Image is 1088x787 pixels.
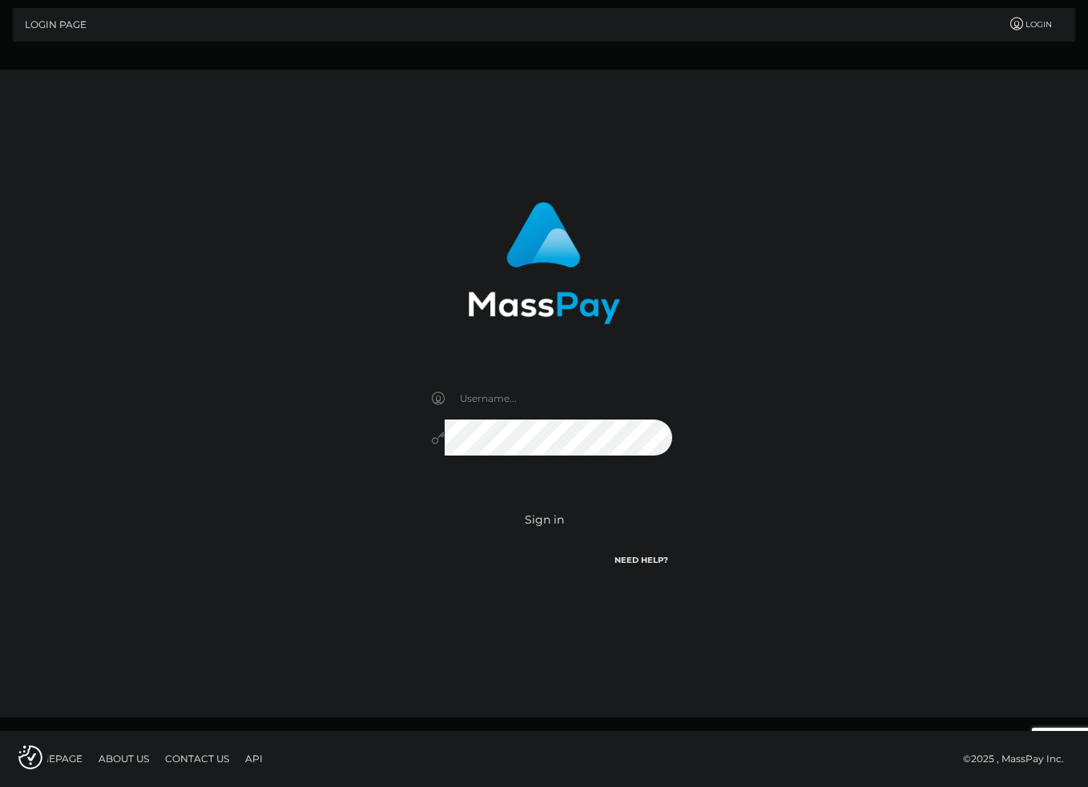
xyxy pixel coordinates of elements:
button: Consent Preferences [18,745,42,769]
a: Login [1000,8,1061,42]
a: API [239,746,269,771]
button: Sign in [420,500,668,540]
a: Contact Us [159,746,236,771]
img: Revisit consent button [18,745,42,769]
img: MassPay Login [468,202,620,324]
a: Login Page [25,8,87,42]
div: © 2025 , MassPay Inc. [963,750,1076,768]
input: Username... [445,380,672,416]
a: Homepage [18,746,89,771]
a: Need Help? [615,555,668,565]
a: About Us [92,746,155,771]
